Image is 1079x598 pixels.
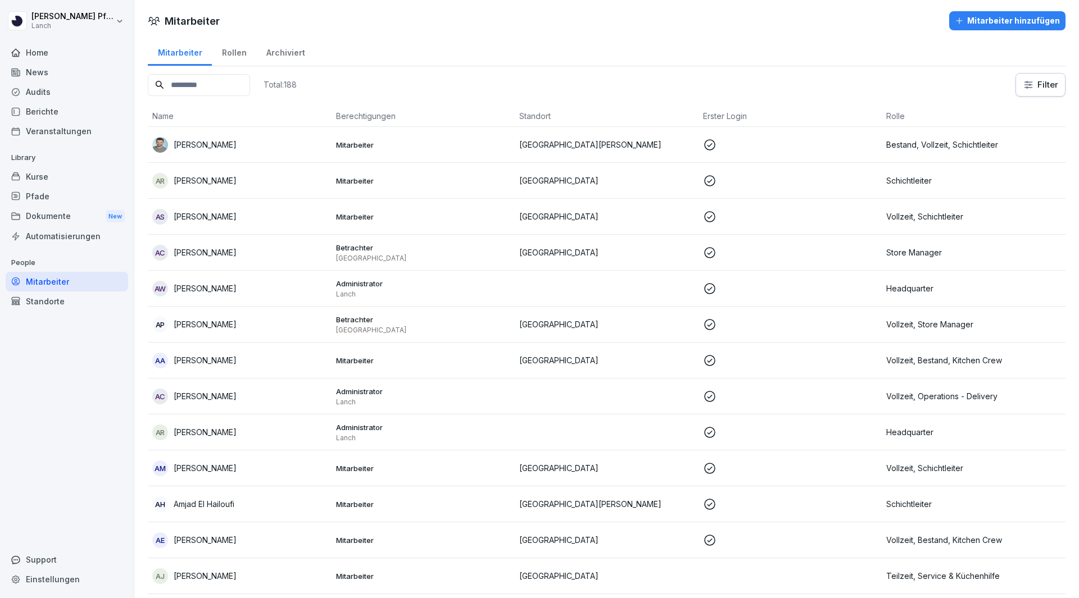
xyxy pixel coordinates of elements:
[886,354,1061,366] p: Vollzeit, Bestand, Kitchen Crew
[152,353,168,368] div: AA
[152,389,168,404] div: AC
[336,254,511,263] p: [GEOGRAPHIC_DATA]
[152,173,168,189] div: AR
[886,175,1061,186] p: Schichtleiter
[6,43,128,62] a: Home
[515,106,699,127] th: Standort
[174,175,237,186] p: [PERSON_NAME]
[152,317,168,332] div: AP
[336,314,511,325] p: Betrachter
[1023,79,1058,90] div: Filter
[336,422,511,432] p: Administrator
[148,37,212,66] a: Mitarbeiter
[6,226,128,246] a: Automatisierungen
[519,175,694,186] p: [GEOGRAPHIC_DATA]
[174,426,237,438] p: [PERSON_NAME]
[1016,74,1065,96] button: Filter
[152,424,168,440] div: AR
[886,534,1061,546] p: Vollzeit, Bestand, Kitchen Crew
[31,22,114,30] p: Lanch
[6,62,128,82] a: News
[519,318,694,330] p: [GEOGRAPHIC_DATA]
[949,11,1066,30] button: Mitarbeiter hinzufügen
[519,534,694,546] p: [GEOGRAPHIC_DATA]
[152,209,168,225] div: AS
[174,211,237,222] p: [PERSON_NAME]
[886,246,1061,258] p: Store Manager
[886,282,1061,294] p: Headquarter
[152,568,168,584] div: AJ
[6,206,128,227] div: Dokumente
[152,137,168,153] img: cp97czd9e13kg1ytt0id7140.png
[519,139,694,150] p: [GEOGRAPHIC_DATA][PERSON_NAME]
[332,106,515,127] th: Berechtigungen
[6,82,128,102] a: Audits
[6,206,128,227] a: DokumenteNew
[264,79,297,90] p: Total: 188
[336,433,511,442] p: Lanch
[6,569,128,589] a: Einstellungen
[336,290,511,299] p: Lanch
[6,167,128,186] a: Kurse
[882,106,1066,127] th: Rolle
[6,291,128,311] a: Standorte
[152,281,168,296] div: AW
[174,318,237,330] p: [PERSON_NAME]
[174,462,237,474] p: [PERSON_NAME]
[336,176,511,186] p: Mitarbeiter
[886,318,1061,330] p: Vollzeit, Store Manager
[336,571,511,581] p: Mitarbeiter
[336,386,511,396] p: Administrator
[336,463,511,473] p: Mitarbeiter
[174,246,237,258] p: [PERSON_NAME]
[174,534,237,546] p: [PERSON_NAME]
[886,498,1061,510] p: Schichtleiter
[336,212,511,222] p: Mitarbeiter
[6,186,128,206] a: Pfade
[519,211,694,222] p: [GEOGRAPHIC_DATA]
[174,139,237,150] p: [PERSON_NAME]
[336,355,511,366] p: Mitarbeiter
[519,498,694,510] p: [GEOGRAPHIC_DATA][PERSON_NAME]
[886,426,1061,438] p: Headquarter
[336,499,511,509] p: Mitarbeiter
[336,535,511,545] p: Mitarbeiter
[6,254,128,272] p: People
[256,37,315,66] a: Archiviert
[148,106,332,127] th: Name
[6,102,128,121] div: Berichte
[6,272,128,291] a: Mitarbeiter
[519,354,694,366] p: [GEOGRAPHIC_DATA]
[519,246,694,258] p: [GEOGRAPHIC_DATA]
[6,121,128,141] div: Veranstaltungen
[106,210,125,223] div: New
[152,496,168,512] div: AH
[174,390,237,402] p: [PERSON_NAME]
[6,550,128,569] div: Support
[174,282,237,294] p: [PERSON_NAME]
[886,211,1061,222] p: Vollzeit, Schichtleiter
[212,37,256,66] a: Rollen
[152,245,168,261] div: AC
[336,326,511,335] p: [GEOGRAPHIC_DATA]
[886,390,1061,402] p: Vollzeit, Operations - Delivery
[174,498,234,510] p: Amjad El Hailoufi
[336,243,511,253] p: Betrachter
[165,13,220,29] h1: Mitarbeiter
[886,462,1061,474] p: Vollzeit, Schichtleiter
[174,570,237,582] p: [PERSON_NAME]
[336,140,511,150] p: Mitarbeiter
[31,12,114,21] p: [PERSON_NAME] Pfuhl
[174,354,237,366] p: [PERSON_NAME]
